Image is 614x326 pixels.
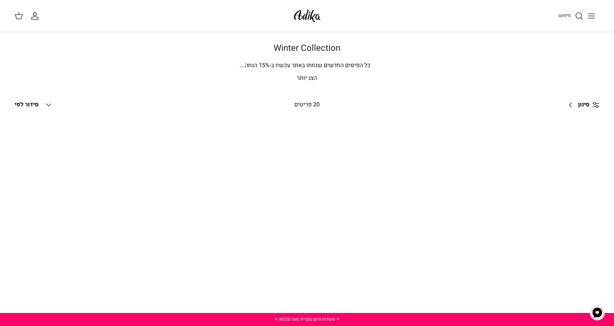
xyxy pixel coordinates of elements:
button: סידור לפי [15,97,53,113]
a: חיפוש [558,12,584,20]
a: סינון [564,96,599,114]
button: צ'אט [586,302,608,324]
span: חיפוש [558,12,571,19]
span: כל הפיסים החדשים שנחתו באתר עכשיו ב- [270,61,371,70]
a: ✦ משלוח חינם בקנייה מעל ₪220 ✦ [274,316,340,322]
button: Toggle menu [584,8,599,24]
span: סידור לפי [15,100,38,109]
h1: Winter Collection [53,43,561,54]
a: החשבון שלי [30,12,42,20]
span: סינון [578,100,589,110]
p: הצג יותר [53,74,561,83]
span: % הנחה. [240,61,270,70]
span: 15 [259,61,265,70]
div: 20 פריטים [238,100,376,110]
img: Adika IL [292,7,323,24]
